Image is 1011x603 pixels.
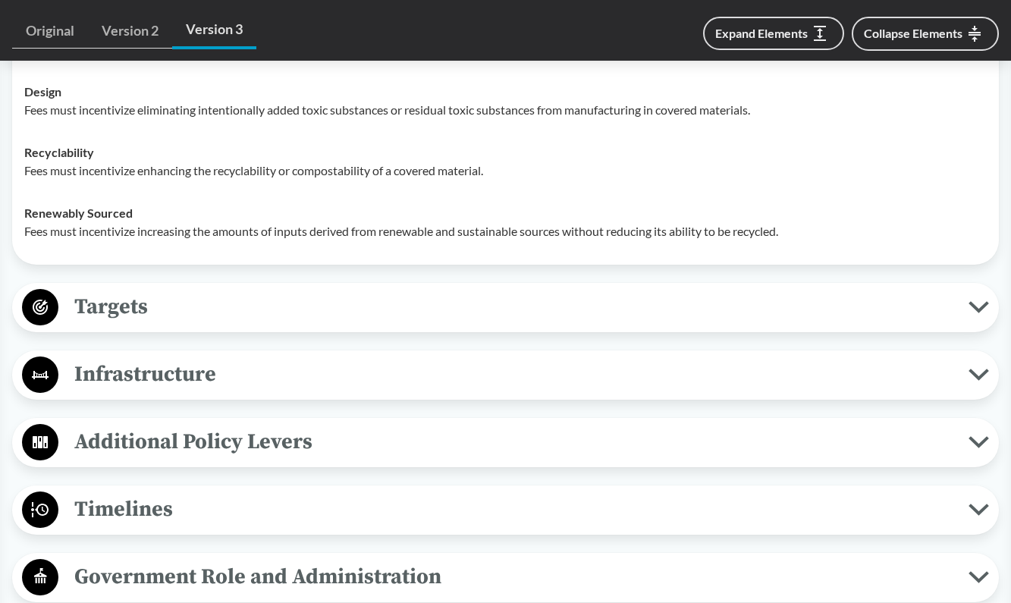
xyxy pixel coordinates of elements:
button: Targets [17,288,994,327]
strong: Renewably Sourced [24,206,133,220]
a: Original [12,14,88,49]
span: Timelines [58,492,969,526]
span: Government Role and Administration [58,560,969,594]
button: Expand Elements [703,17,844,50]
strong: Recyclability [24,145,94,159]
button: Additional Policy Levers [17,423,994,462]
button: Timelines [17,491,994,529]
p: Fees must incentivize increasing the amounts of inputs derived from renewable and sustainable sou... [24,222,987,240]
button: Government Role and Administration [17,558,994,597]
p: Fees must incentivize eliminating intentionally added toxic substances or residual toxic substanc... [24,101,987,119]
span: Infrastructure [58,357,969,391]
span: Targets [58,290,969,324]
button: Infrastructure [17,356,994,394]
span: Additional Policy Levers [58,425,969,459]
p: Fees must incentivize enhancing the recyclability or compostability of a covered material. [24,162,987,180]
a: Version 2 [88,14,172,49]
button: Collapse Elements [852,17,999,51]
a: Version 3 [172,12,256,49]
strong: Design [24,84,61,99]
